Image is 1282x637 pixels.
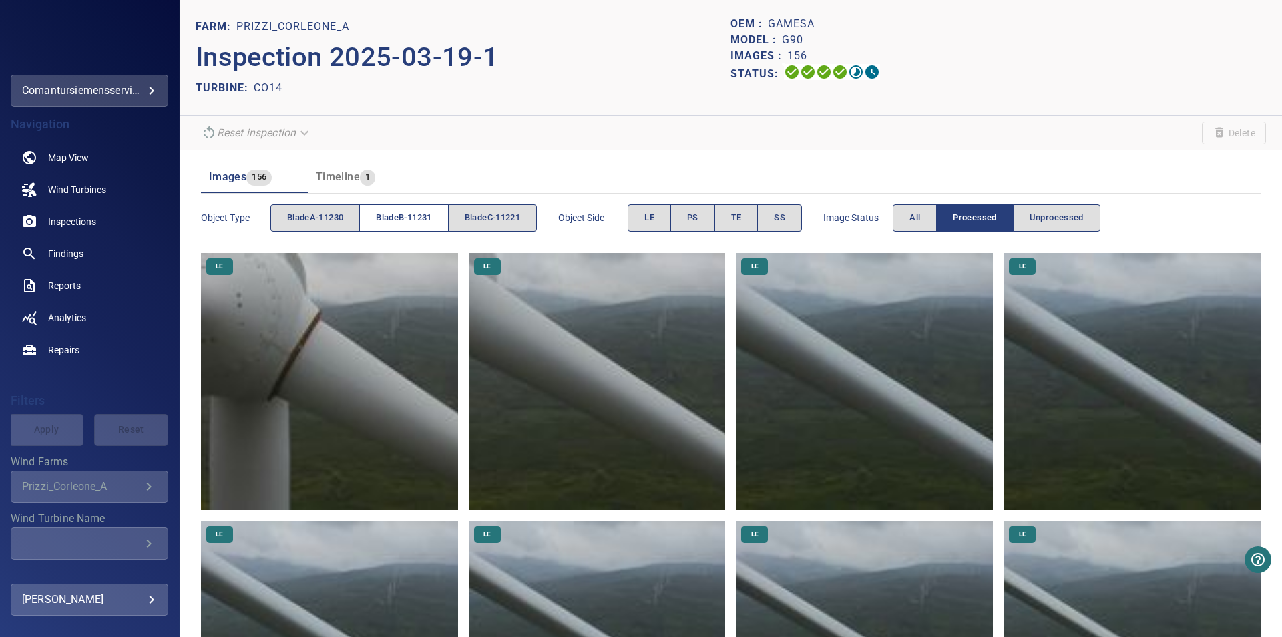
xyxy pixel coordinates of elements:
[1013,204,1100,232] button: Unprocessed
[11,270,168,302] a: reports noActive
[48,343,79,357] span: Repairs
[774,210,785,226] span: SS
[11,238,168,270] a: findings noActive
[730,32,782,48] p: Model :
[11,302,168,334] a: analytics noActive
[558,211,628,224] span: Object Side
[11,457,168,467] label: Wind Farms
[768,16,815,32] p: Gamesa
[787,48,807,64] p: 156
[893,204,1100,232] div: imageStatus
[209,170,246,183] span: Images
[23,21,156,59] img: comantursiemensserviceitaly-logo
[864,64,880,80] svg: Classification 0%
[670,204,715,232] button: PS
[22,589,157,610] div: [PERSON_NAME]
[816,64,832,80] svg: Selecting 100%
[800,64,816,80] svg: Data Formatted 100%
[953,210,996,226] span: Processed
[254,80,282,96] p: CO14
[48,247,83,260] span: Findings
[1030,210,1084,226] span: Unprocessed
[48,215,96,228] span: Inspections
[196,37,731,77] p: Inspection 2025-03-19-1
[730,16,768,32] p: OEM :
[11,471,168,503] div: Wind Farms
[11,118,168,131] h4: Navigation
[743,529,767,539] span: LE
[893,204,937,232] button: All
[246,170,272,185] span: 156
[628,204,802,232] div: objectSide
[832,64,848,80] svg: ML Processing 100%
[376,210,431,226] span: bladeB-11231
[11,394,168,407] h4: Filters
[823,211,893,224] span: Image Status
[936,204,1013,232] button: Processed
[757,204,802,232] button: SS
[196,19,236,35] p: FARM:
[270,204,537,232] div: objectType
[782,32,803,48] p: G90
[475,529,499,539] span: LE
[11,513,168,524] label: Wind Turbine Name
[360,170,375,185] span: 1
[48,311,86,325] span: Analytics
[731,210,742,226] span: TE
[465,210,520,226] span: bladeC-11221
[359,204,448,232] button: bladeB-11231
[48,151,89,164] span: Map View
[11,75,168,107] div: comantursiemensserviceitaly
[11,334,168,366] a: repairs noActive
[743,262,767,271] span: LE
[1011,529,1034,539] span: LE
[48,279,81,292] span: Reports
[11,174,168,206] a: windturbines noActive
[196,121,317,144] div: Reset inspection
[1011,262,1034,271] span: LE
[201,211,270,224] span: Object type
[208,529,231,539] span: LE
[909,210,920,226] span: All
[848,64,864,80] svg: Matching 14%
[644,210,654,226] span: LE
[236,19,349,35] p: Prizzi_Corleone_A
[714,204,759,232] button: TE
[217,126,296,139] em: Reset inspection
[196,80,254,96] p: TURBINE:
[22,80,157,101] div: comantursiemensserviceitaly
[475,262,499,271] span: LE
[687,210,698,226] span: PS
[196,121,317,144] div: Unable to reset the inspection due to your user permissions
[11,142,168,174] a: map noActive
[316,170,360,183] span: Timeline
[270,204,360,232] button: bladeA-11230
[730,48,787,64] p: Images :
[1202,122,1266,144] span: Unable to delete the inspection due to your user permissions
[22,480,141,493] div: Prizzi_Corleone_A
[730,64,784,83] p: Status:
[11,206,168,238] a: inspections noActive
[48,183,106,196] span: Wind Turbines
[287,210,343,226] span: bladeA-11230
[448,204,537,232] button: bladeC-11221
[208,262,231,271] span: LE
[628,204,671,232] button: LE
[11,527,168,560] div: Wind Turbine Name
[784,64,800,80] svg: Uploading 100%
